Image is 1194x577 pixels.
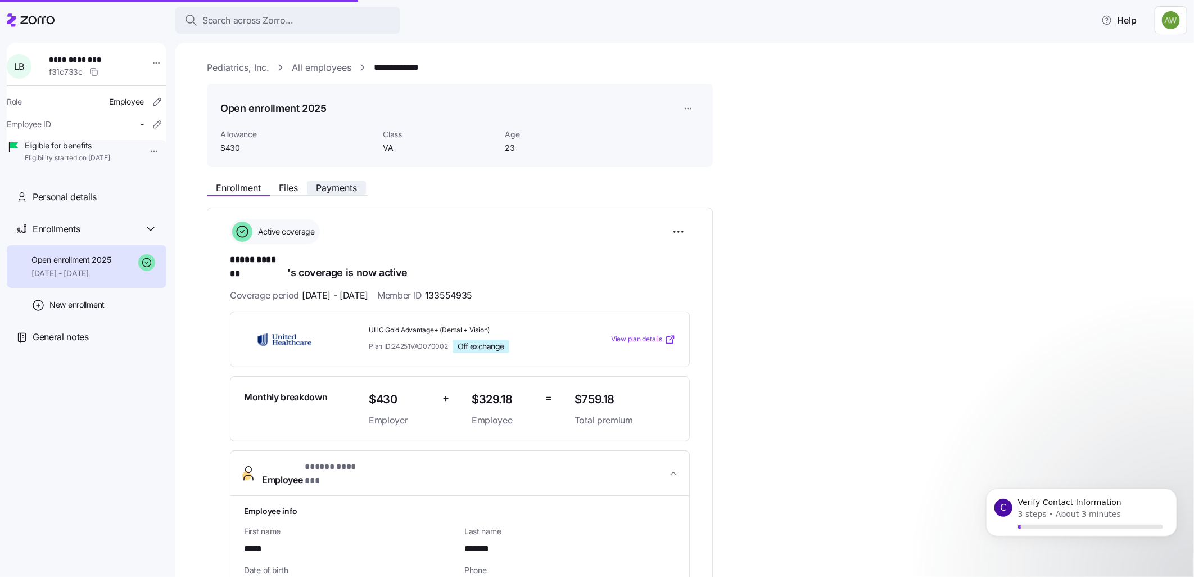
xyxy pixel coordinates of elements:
[369,413,433,427] span: Employer
[33,330,89,344] span: General notes
[545,390,552,407] span: =
[369,326,566,335] span: UHC Gold Advantage+ (Dental + Vision)
[1162,11,1180,29] img: 187a7125535df60c6aafd4bbd4ff0edb
[464,565,676,576] span: Phone
[244,505,676,517] h1: Employee info
[244,565,455,576] span: Date of birth
[383,142,496,154] span: VA
[202,13,293,28] span: Search across Zorro...
[220,101,327,115] h1: Open enrollment 2025
[369,390,433,409] span: $430
[458,341,504,351] span: Off exchange
[255,226,315,237] span: Active coverage
[220,129,374,140] span: Allowance
[383,129,496,140] span: Class
[25,154,110,163] span: Eligibility started on [DATE]
[1092,9,1146,31] button: Help
[302,288,368,303] span: [DATE] - [DATE]
[472,413,536,427] span: Employee
[14,62,24,71] span: L B
[244,526,455,537] span: First name
[505,129,618,140] span: Age
[141,119,144,130] span: -
[505,142,618,154] span: 23
[575,390,676,409] span: $759.18
[31,254,111,265] span: Open enrollment 2025
[49,299,105,310] span: New enrollment
[611,334,662,345] span: View plan details
[442,390,449,407] span: +
[1101,13,1137,27] span: Help
[262,460,367,487] span: Employee
[207,61,269,75] a: Pediatrics, Inc.
[316,183,357,192] span: Payments
[575,413,676,427] span: Total premium
[244,327,325,353] img: UnitedHealthcare
[7,96,22,107] span: Role
[31,268,111,279] span: [DATE] - [DATE]
[369,341,448,351] span: Plan ID: 24251VA0070002
[425,288,472,303] span: 133554935
[220,142,374,154] span: $430
[33,222,80,236] span: Enrollments
[49,66,83,78] span: f31c733c
[175,7,400,34] button: Search across Zorro...
[292,61,351,75] a: All employees
[33,190,97,204] span: Personal details
[969,476,1194,571] iframe: Intercom notifications message
[7,119,51,130] span: Employee ID
[464,526,676,537] span: Last name
[472,390,536,409] span: $329.18
[611,334,676,345] a: View plan details
[25,140,110,151] span: Eligible for benefits
[244,390,328,404] span: Monthly breakdown
[279,183,298,192] span: Files
[109,96,144,107] span: Employee
[230,253,690,280] h1: 's coverage is now active
[377,288,472,303] span: Member ID
[216,183,261,192] span: Enrollment
[230,288,368,303] span: Coverage period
